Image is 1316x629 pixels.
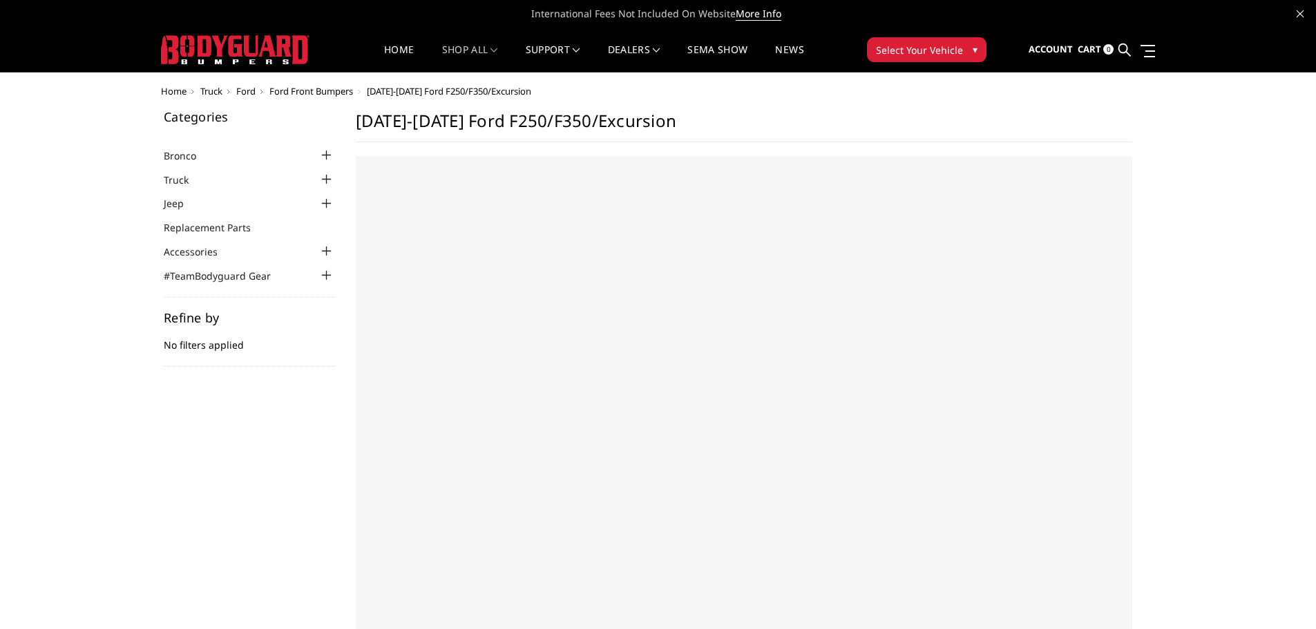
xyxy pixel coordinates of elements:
[442,45,498,72] a: shop all
[164,311,335,324] h5: Refine by
[1029,43,1073,55] span: Account
[164,244,235,259] a: Accessories
[161,85,187,97] a: Home
[161,35,309,64] img: BODYGUARD BUMPERS
[1078,43,1101,55] span: Cart
[608,45,660,72] a: Dealers
[687,45,747,72] a: SEMA Show
[164,269,288,283] a: #TeamBodyguard Gear
[1029,31,1073,68] a: Account
[384,45,414,72] a: Home
[1247,563,1316,629] iframe: Chat Widget
[164,173,206,187] a: Truck
[526,45,580,72] a: Support
[367,85,531,97] span: [DATE]-[DATE] Ford F250/F350/Excursion
[736,7,781,21] a: More Info
[867,37,986,62] button: Select Your Vehicle
[973,42,978,57] span: ▾
[1078,31,1114,68] a: Cart 0
[164,110,335,123] h5: Categories
[236,85,256,97] a: Ford
[200,85,222,97] a: Truck
[1103,44,1114,55] span: 0
[775,45,803,72] a: News
[164,220,268,235] a: Replacement Parts
[269,85,353,97] a: Ford Front Bumpers
[164,311,335,367] div: No filters applied
[164,196,201,211] a: Jeep
[356,110,1132,142] h1: [DATE]-[DATE] Ford F250/F350/Excursion
[876,43,963,57] span: Select Your Vehicle
[164,148,213,163] a: Bronco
